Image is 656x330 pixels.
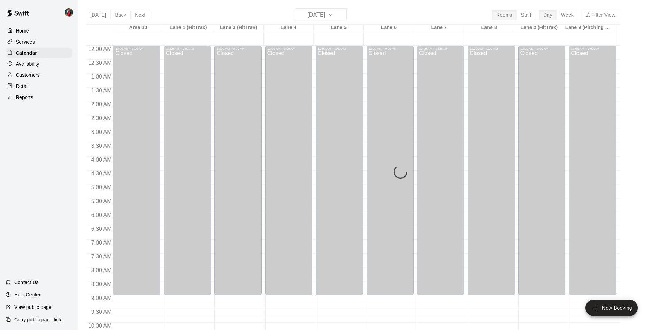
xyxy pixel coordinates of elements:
[6,26,72,36] a: Home
[369,47,412,51] div: 12:00 AM – 9:00 AM
[90,101,113,107] span: 2:00 AM
[14,291,40,298] p: Help Center
[86,60,113,66] span: 12:30 AM
[90,184,113,190] span: 5:00 AM
[90,74,113,80] span: 1:00 AM
[86,323,113,329] span: 10:00 AM
[90,212,113,218] span: 6:00 AM
[585,300,638,316] button: add
[90,157,113,163] span: 4:00 AM
[90,240,113,246] span: 7:00 AM
[216,51,259,297] div: Closed
[16,83,29,90] p: Retail
[90,88,113,93] span: 1:30 AM
[16,72,40,79] p: Customers
[6,37,72,47] a: Services
[90,115,113,121] span: 2:30 AM
[14,279,39,286] p: Contact Us
[90,129,113,135] span: 3:00 AM
[164,46,211,295] div: 12:00 AM – 9:00 AM: Closed
[90,226,113,232] span: 6:30 AM
[414,25,464,31] div: Lane 7
[265,46,312,295] div: 12:00 AM – 9:00 AM: Closed
[113,25,163,31] div: Area 10
[6,70,72,80] a: Customers
[90,267,113,273] span: 8:00 AM
[267,51,310,297] div: Closed
[318,51,361,297] div: Closed
[16,27,29,34] p: Home
[364,25,414,31] div: Lane 6
[316,46,363,295] div: 12:00 AM – 9:00 AM: Closed
[115,51,158,297] div: Closed
[314,25,364,31] div: Lane 5
[166,51,209,297] div: Closed
[16,49,37,56] p: Calendar
[90,198,113,204] span: 5:30 AM
[267,47,310,51] div: 12:00 AM – 9:00 AM
[86,46,113,52] span: 12:00 AM
[6,92,72,102] a: Reports
[115,47,158,51] div: 12:00 AM – 9:00 AM
[417,46,464,295] div: 12:00 AM – 9:00 AM: Closed
[90,143,113,149] span: 3:30 AM
[90,309,113,315] span: 9:30 AM
[520,47,563,51] div: 12:00 AM – 9:00 AM
[113,46,160,295] div: 12:00 AM – 9:00 AM: Closed
[571,51,614,297] div: Closed
[470,51,512,297] div: Closed
[216,47,259,51] div: 12:00 AM – 9:00 AM
[14,316,61,323] p: Copy public page link
[6,81,72,91] a: Retail
[564,25,615,31] div: Lane 9 (Pitching Area)
[213,25,264,31] div: Lane 3 (HitTrax)
[569,46,616,295] div: 12:00 AM – 9:00 AM: Closed
[90,171,113,176] span: 4:30 AM
[90,295,113,301] span: 9:00 AM
[6,59,72,69] a: Availability
[264,25,314,31] div: Lane 4
[16,61,39,67] p: Availability
[470,47,512,51] div: 12:00 AM – 9:00 AM
[90,281,113,287] span: 8:30 AM
[369,51,412,297] div: Closed
[518,46,565,295] div: 12:00 AM – 9:00 AM: Closed
[318,47,361,51] div: 12:00 AM – 9:00 AM
[520,51,563,297] div: Closed
[571,47,614,51] div: 12:00 AM – 9:00 AM
[16,94,33,101] p: Reports
[514,25,564,31] div: Lane 2 (HitTrax)
[16,38,35,45] p: Services
[14,304,52,311] p: View public page
[464,25,514,31] div: Lane 8
[419,47,462,51] div: 12:00 AM – 9:00 AM
[63,6,78,19] div: Kyle Bunn
[6,48,72,58] a: Calendar
[419,51,462,297] div: Closed
[90,254,113,259] span: 7:30 AM
[468,46,515,295] div: 12:00 AM – 9:00 AM: Closed
[65,8,73,17] img: Kyle Bunn
[214,46,261,295] div: 12:00 AM – 9:00 AM: Closed
[367,46,414,295] div: 12:00 AM – 9:00 AM: Closed
[163,25,213,31] div: Lane 1 (HitTrax)
[166,47,209,51] div: 12:00 AM – 9:00 AM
